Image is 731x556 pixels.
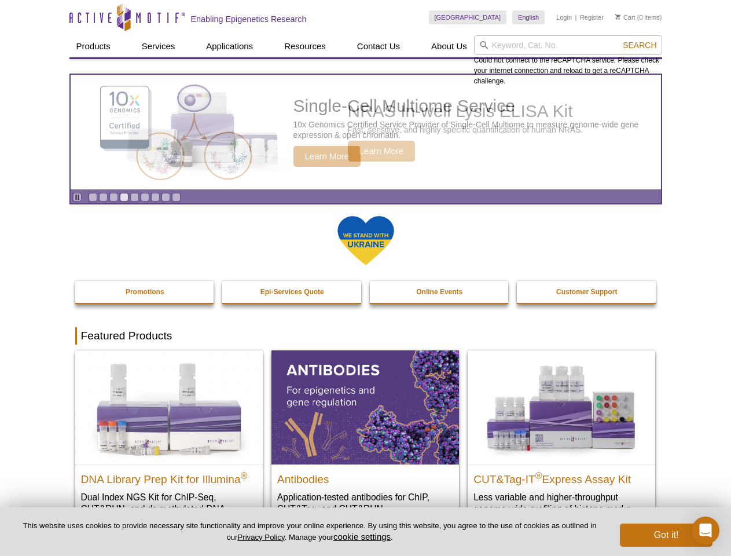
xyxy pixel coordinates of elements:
[474,35,662,86] div: Could not connect to the reCAPTCHA service. Please check your internet connection and reload to g...
[619,40,660,50] button: Search
[75,327,656,345] h2: Featured Products
[73,193,82,202] a: Toggle autoplay
[580,13,604,21] a: Register
[141,193,149,202] a: Go to slide 6
[623,41,656,50] span: Search
[535,470,542,480] sup: ®
[416,288,462,296] strong: Online Events
[620,524,712,547] button: Got it!
[615,10,662,24] li: (0 items)
[468,350,655,526] a: CUT&Tag-IT® Express Assay Kit CUT&Tag-IT®Express Assay Kit Less variable and higher-throughput ge...
[135,35,182,57] a: Services
[277,491,453,515] p: Application-tested antibodies for ChIP, CUT&Tag, and CUT&RUN.
[277,468,453,485] h2: Antibodies
[120,193,128,202] a: Go to slide 4
[512,10,545,24] a: English
[81,491,257,526] p: Dual Index NGS Kit for ChIP-Seq, CUT&RUN, and ds methylated DNA assays.
[468,350,655,464] img: CUT&Tag-IT® Express Assay Kit
[333,532,391,542] button: cookie settings
[615,14,620,20] img: Your Cart
[199,35,260,57] a: Applications
[556,288,617,296] strong: Customer Support
[692,517,719,544] div: Open Intercom Messenger
[615,13,636,21] a: Cart
[241,470,248,480] sup: ®
[75,281,215,303] a: Promotions
[75,350,263,464] img: DNA Library Prep Kit for Illumina
[69,35,117,57] a: Products
[424,35,474,57] a: About Us
[474,35,662,55] input: Keyword, Cat. No.
[260,288,324,296] strong: Epi-Services Quote
[473,468,649,485] h2: CUT&Tag-IT Express Assay Kit
[222,281,362,303] a: Epi-Services Quote
[277,35,333,57] a: Resources
[19,521,601,543] p: This website uses cookies to provide necessary site functionality and improve your online experie...
[109,193,118,202] a: Go to slide 3
[271,350,459,526] a: All Antibodies Antibodies Application-tested antibodies for ChIP, CUT&Tag, and CUT&RUN.
[517,281,657,303] a: Customer Support
[81,468,257,485] h2: DNA Library Prep Kit for Illumina
[75,350,263,537] a: DNA Library Prep Kit for Illumina DNA Library Prep Kit for Illumina® Dual Index NGS Kit for ChIP-...
[575,10,577,24] li: |
[172,193,181,202] a: Go to slide 9
[161,193,170,202] a: Go to slide 8
[151,193,160,202] a: Go to slide 7
[370,281,510,303] a: Online Events
[89,193,97,202] a: Go to slide 1
[337,215,395,266] img: We Stand With Ukraine
[191,14,307,24] h2: Enabling Epigenetics Research
[350,35,407,57] a: Contact Us
[130,193,139,202] a: Go to slide 5
[556,13,572,21] a: Login
[429,10,507,24] a: [GEOGRAPHIC_DATA]
[237,533,284,542] a: Privacy Policy
[99,193,108,202] a: Go to slide 2
[473,491,649,515] p: Less variable and higher-throughput genome-wide profiling of histone marks​.
[126,288,164,296] strong: Promotions
[271,350,459,464] img: All Antibodies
